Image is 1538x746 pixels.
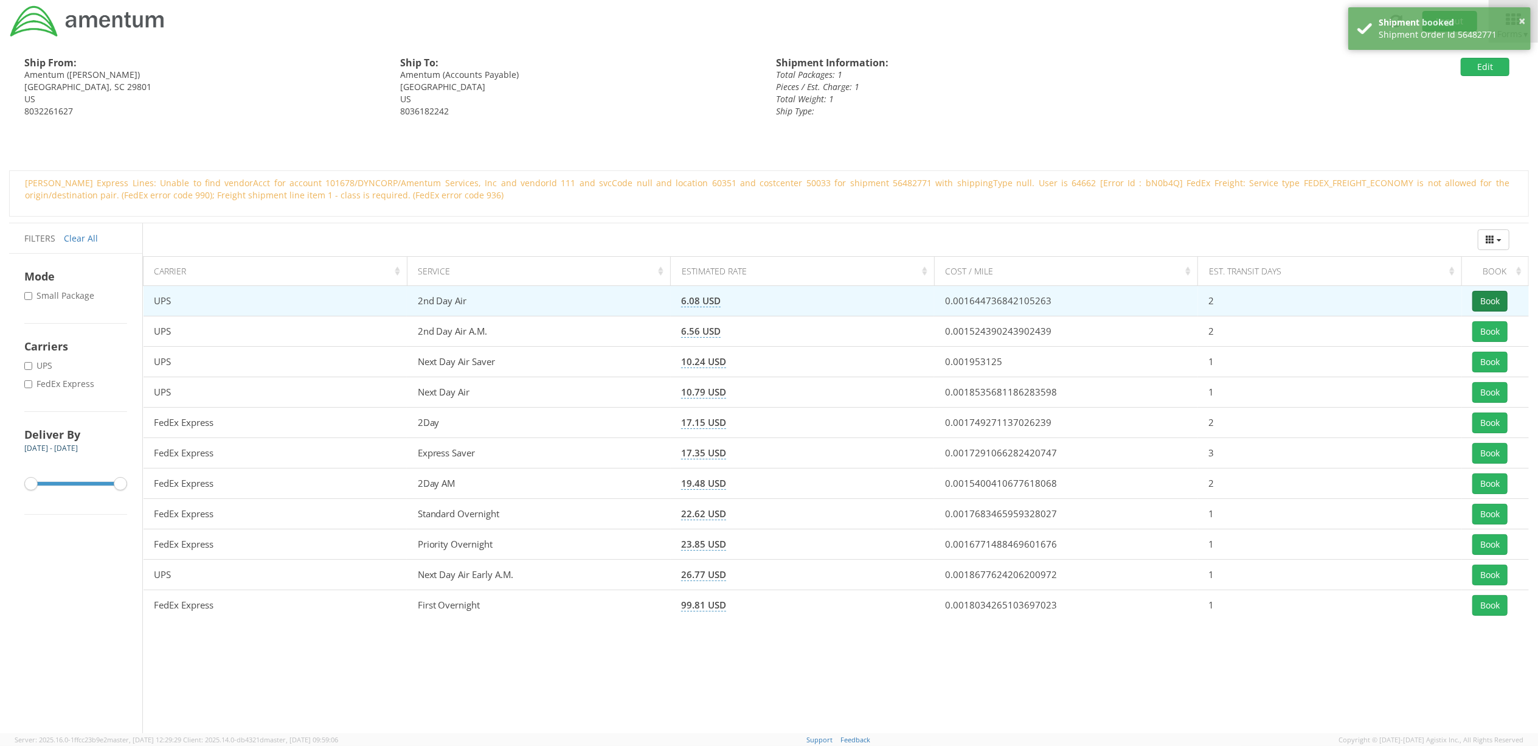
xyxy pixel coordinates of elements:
td: 2 [1198,316,1462,347]
td: 0.0018535681186283598 [934,377,1198,408]
span: 6.08 USD [681,295,721,307]
td: 0.001524390243902439 [934,316,1198,347]
td: FedEx Express [144,408,407,438]
div: Estimated Rate [682,265,930,277]
span: Copyright © [DATE]-[DATE] Agistix Inc., All Rights Reserved [1339,735,1523,745]
td: UPS [144,286,407,316]
td: 1 [1198,347,1462,377]
span: 23.85 USD [681,538,726,551]
td: Next Day Air Saver [407,347,671,377]
div: Service [418,265,667,277]
td: 2Day [407,408,671,438]
div: Amentum ([PERSON_NAME]) [24,69,382,81]
td: 0.001644736842105263 [934,286,1198,316]
td: 1 [1198,499,1462,529]
a: Support [806,735,833,744]
td: 2 [1198,286,1462,316]
div: Ship Type: [776,105,1259,117]
td: 0.0015400410677618068 [934,469,1198,499]
div: [GEOGRAPHIC_DATA], SC 29801 [24,81,382,93]
button: Edit [1461,58,1509,76]
label: FedEx Express [24,378,97,390]
td: FedEx Express [144,529,407,560]
td: UPS [144,316,407,347]
div: US [400,93,758,105]
button: Book [1472,504,1508,525]
div: Carrier [154,265,403,277]
td: 1 [1198,529,1462,560]
input: FedEx Express [24,380,32,388]
button: Book [1472,595,1508,616]
div: [PERSON_NAME] Express Lines: Unable to find vendorAcct for account 101678/DYNCORP/Amentum Service... [16,177,1519,201]
td: Next Day Air Early A.M. [407,560,671,590]
span: 26.77 USD [681,568,726,581]
td: 3 [1198,438,1462,469]
span: [DATE] - [DATE] [24,443,78,453]
span: 22.62 USD [681,507,726,520]
button: Book [1472,382,1508,403]
td: UPS [144,560,407,590]
td: 0.0017683465959328027 [934,499,1198,529]
td: 1 [1198,590,1462,621]
td: 1 [1198,377,1462,408]
span: 10.24 USD [681,355,726,368]
td: FedEx Express [144,438,407,469]
td: 2nd Day Air [407,286,671,316]
button: × [1519,13,1525,30]
button: Book [1472,473,1508,494]
td: Standard Overnight [407,499,671,529]
a: Feedback [840,735,870,744]
div: Columns [1478,229,1509,250]
h4: Ship To: [400,58,758,69]
button: Book [1472,413,1508,433]
h4: Shipment Information: [776,58,1259,69]
td: UPS [144,377,407,408]
td: FedEx Express [144,499,407,529]
div: 8036182242 [400,105,758,117]
div: [GEOGRAPHIC_DATA] [400,81,758,93]
td: 2 [1198,408,1462,438]
td: 2Day AM [407,469,671,499]
td: 0.001953125 [934,347,1198,377]
h4: Carriers [24,339,127,354]
td: 0.0018677624206200972 [934,560,1198,590]
div: Amentum (Accounts Payable) [400,69,758,81]
span: Client: 2025.14.0-db4321d [183,735,338,744]
td: FedEx Express [144,469,407,499]
span: Filters [24,232,55,244]
span: 99.81 USD [681,599,726,612]
button: Book [1472,534,1508,555]
span: 17.35 USD [681,447,726,459]
h4: Ship From: [24,58,382,69]
td: Priority Overnight [407,529,671,560]
td: 2nd Day Air A.M. [407,316,671,347]
td: UPS [144,347,407,377]
label: Small Package [24,290,97,302]
div: Total Weight: 1 [776,93,1259,105]
div: 8032261627 [24,105,382,117]
span: Server: 2025.16.0-1ffcc23b9e2 [15,735,181,744]
span: 17.15 USD [681,416,726,429]
td: Next Day Air [407,377,671,408]
span: 6.56 USD [681,325,721,338]
div: Total Packages: 1 [776,69,1259,81]
input: Small Package [24,292,32,300]
img: dyn-intl-logo-049831509241104b2a82.png [9,4,166,38]
td: 1 [1198,560,1462,590]
div: Shipment booked [1379,16,1522,29]
label: UPS [24,360,55,372]
span: master, [DATE] 09:59:06 [264,735,338,744]
div: Cost / Mile [945,265,1194,277]
span: master, [DATE] 12:29:29 [107,735,181,744]
td: 0.0016771488469601676 [934,529,1198,560]
span: 10.79 USD [681,386,726,399]
td: 0.001749271137026239 [934,408,1198,438]
td: 2 [1198,469,1462,499]
div: US [24,93,382,105]
div: Shipment Order Id 56482771 [1379,29,1522,41]
div: Est. Transit Days [1209,265,1458,277]
div: Pieces / Est. Charge: 1 [776,81,1259,93]
button: Book [1472,321,1508,342]
td: 0.0018034265103697023 [934,590,1198,621]
td: First Overnight [407,590,671,621]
